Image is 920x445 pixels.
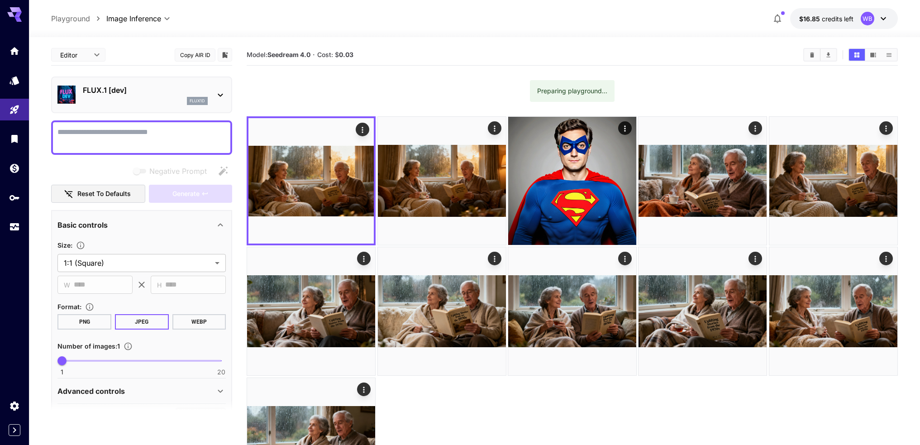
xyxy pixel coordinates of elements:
[488,121,501,135] div: Actions
[861,12,874,25] div: WB
[879,252,893,265] div: Actions
[72,241,89,250] button: Adjust the dimensions of the generated image by specifying its width and height in pixels, or sel...
[848,48,898,62] div: Show media in grid viewShow media in video viewShow media in list view
[57,241,72,249] span: Size :
[267,51,310,58] b: Seedream 4.0
[115,314,169,330] button: JPEG
[9,424,20,436] button: Expand sidebar
[639,117,767,245] img: Z
[639,247,767,375] img: Z
[881,49,897,61] button: Show media in list view
[879,121,893,135] div: Actions
[64,280,70,290] span: W
[175,48,215,62] button: Copy AIR ID
[149,166,207,177] span: Negative Prompt
[157,280,162,290] span: H
[120,342,136,351] button: Specify how many images to generate in a single request. Each image generation will be charged se...
[51,185,145,203] button: Reset to defaults
[57,303,81,311] span: Format :
[51,13,106,24] nav: breadcrumb
[247,247,375,375] img: 9k=
[247,51,310,58] span: Model:
[508,117,636,245] img: 2Q==
[799,14,853,24] div: $16.85314
[865,49,881,61] button: Show media in video view
[221,49,229,60] button: Add to library
[618,121,632,135] div: Actions
[378,117,506,245] img: 2Q==
[9,104,20,115] div: Playground
[804,49,820,61] button: Clear All
[9,221,20,233] div: Usage
[57,81,226,109] div: FLUX.1 [dev]flux1d
[9,163,20,174] div: Wallet
[57,214,226,236] div: Basic controls
[508,247,636,375] img: 2Q==
[57,386,125,397] p: Advanced controls
[9,192,20,203] div: API Keys
[64,258,211,268] span: 1:1 (Square)
[57,380,226,402] div: Advanced controls
[803,48,837,62] div: Clear AllDownload All
[357,252,371,265] div: Actions
[57,314,111,330] button: PNG
[9,400,20,412] div: Settings
[313,49,315,60] p: ·
[357,383,371,396] div: Actions
[9,75,20,86] div: Models
[748,252,762,265] div: Actions
[57,220,108,230] p: Basic controls
[217,368,225,377] span: 20
[488,252,501,265] div: Actions
[61,368,63,377] span: 1
[60,50,88,60] span: Editor
[51,13,90,24] a: Playground
[317,51,353,58] span: Cost: $
[769,117,897,245] img: 9k=
[9,45,20,57] div: Home
[799,15,822,23] span: $16.85
[190,98,205,104] p: flux1d
[9,133,20,144] div: Library
[790,8,898,29] button: $16.85314WB
[618,252,632,265] div: Actions
[769,247,897,375] img: 2Q==
[172,314,226,330] button: WEBP
[820,49,836,61] button: Download All
[378,247,506,375] img: 2Q==
[131,165,214,177] span: Negative prompts are not compatible with the selected model.
[106,13,161,24] span: Image Inference
[339,51,353,58] b: 0.03
[748,121,762,135] div: Actions
[849,49,865,61] button: Show media in grid view
[248,118,374,244] img: Z
[356,123,369,136] div: Actions
[537,83,607,99] div: Preparing playground...
[57,342,120,350] span: Number of images : 1
[83,85,208,96] p: FLUX.1 [dev]
[81,302,98,311] button: Choose the file format for the output image.
[822,15,853,23] span: credits left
